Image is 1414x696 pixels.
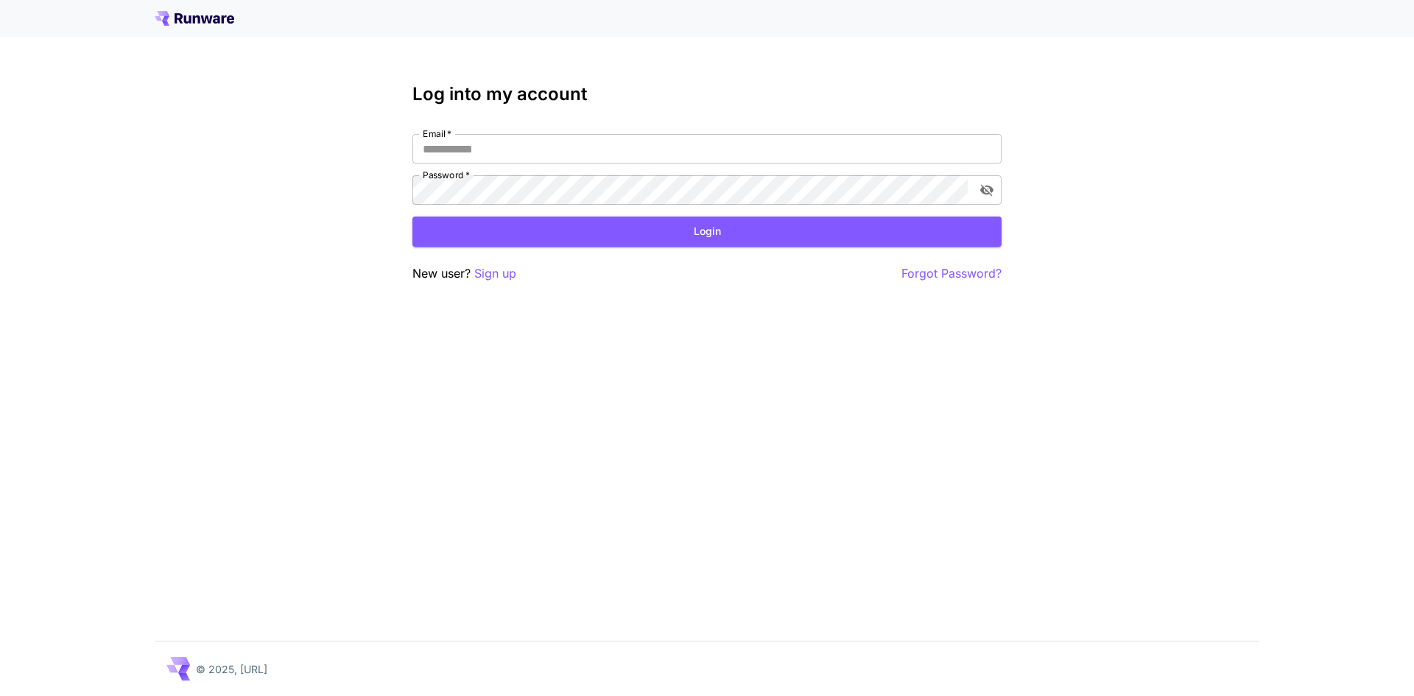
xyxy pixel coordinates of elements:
[196,661,267,677] p: © 2025, [URL]
[474,264,516,283] button: Sign up
[423,127,451,140] label: Email
[423,169,470,181] label: Password
[974,177,1000,203] button: toggle password visibility
[412,84,1002,105] h3: Log into my account
[412,217,1002,247] button: Login
[412,264,516,283] p: New user?
[901,264,1002,283] button: Forgot Password?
